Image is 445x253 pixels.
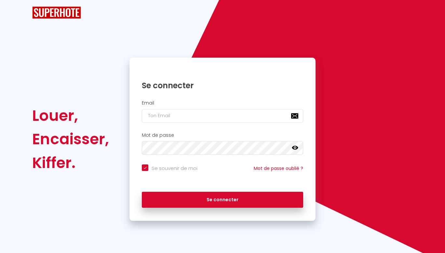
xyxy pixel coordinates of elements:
a: Mot de passe oublié ? [254,165,303,172]
div: Louer, [32,104,109,127]
input: Ton Email [142,109,303,123]
button: Se connecter [142,192,303,208]
h2: Email [142,100,303,106]
img: SuperHote logo [32,7,81,19]
div: Kiffer. [32,151,109,175]
div: Encaisser, [32,127,109,151]
h1: Se connecter [142,80,303,91]
h2: Mot de passe [142,133,303,138]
